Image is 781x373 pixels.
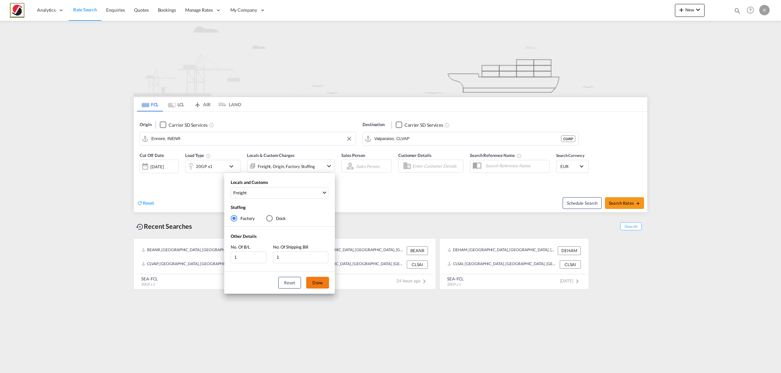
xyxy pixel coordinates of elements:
button: Reset [278,277,301,289]
span: Other Details [231,234,257,239]
input: No. Of B/L [231,251,267,263]
span: No. Of Shipping Bill [273,244,308,250]
span: Stuffing [231,205,246,210]
span: Locals and Customs [231,180,268,185]
md-radio-button: Factory [231,215,255,222]
input: No. Of Shipping Bill [273,251,328,263]
div: Freight [233,190,247,196]
button: Done [306,277,329,289]
md-select: Select Locals and Customs: Freight [231,187,328,199]
md-radio-button: Dock [266,215,286,222]
span: No. Of B/L [231,244,250,250]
